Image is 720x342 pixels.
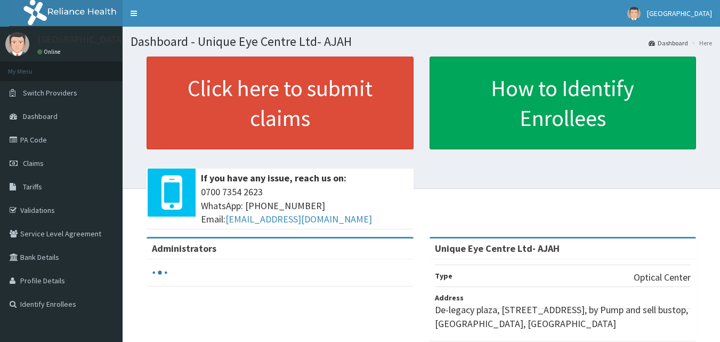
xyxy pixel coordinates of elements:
[37,48,63,55] a: Online
[435,242,560,254] strong: Unique Eye Centre Ltd- AJAH
[225,213,372,225] a: [EMAIL_ADDRESS][DOMAIN_NAME]
[689,38,712,47] li: Here
[634,271,691,284] p: Optical Center
[435,303,691,330] p: De-legacy plaza, [STREET_ADDRESS], by Pump and sell bustop, [GEOGRAPHIC_DATA], [GEOGRAPHIC_DATA]
[647,9,712,18] span: [GEOGRAPHIC_DATA]
[435,293,464,303] b: Address
[152,242,216,254] b: Administrators
[147,57,414,149] a: Click here to submit claims
[201,185,408,226] span: 0700 7354 2623 WhatsApp: [PHONE_NUMBER] Email:
[627,7,641,20] img: User Image
[23,88,77,98] span: Switch Providers
[23,158,44,168] span: Claims
[649,38,688,47] a: Dashboard
[435,271,452,281] b: Type
[201,172,346,184] b: If you have any issue, reach us on:
[152,265,168,281] svg: audio-loading
[23,112,58,121] span: Dashboard
[37,35,125,44] p: [GEOGRAPHIC_DATA]
[131,35,712,49] h1: Dashboard - Unique Eye Centre Ltd- AJAH
[23,182,42,192] span: Tariffs
[430,57,697,149] a: How to Identify Enrollees
[5,32,29,56] img: User Image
